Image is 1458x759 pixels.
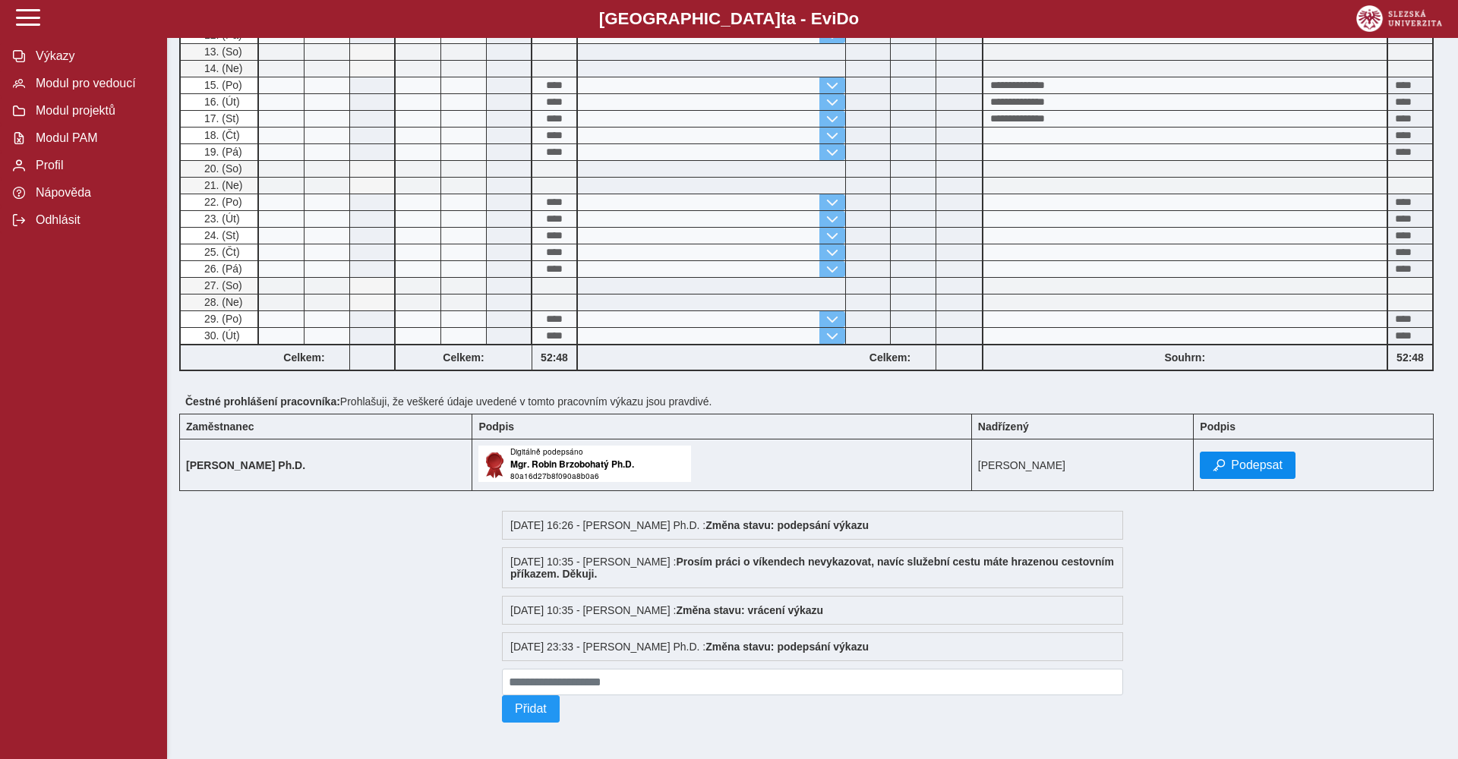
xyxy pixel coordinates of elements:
b: Čestné prohlášení pracovníka: [185,395,340,408]
span: 15. (Po) [201,79,242,91]
b: [PERSON_NAME] Ph.D. [186,459,305,471]
span: t [781,9,786,28]
div: [DATE] 10:35 - [PERSON_NAME] : [502,547,1123,588]
button: Přidat [502,695,560,723]
span: 25. (Čt) [201,246,240,258]
b: Souhrn: [1164,351,1205,364]
span: o [849,9,860,28]
span: 12. (Pá) [201,29,242,41]
b: Nadřízený [978,420,1029,433]
span: 24. (St) [201,229,239,241]
b: Prosím práci o víkendech nevykazovat, navíc služební cestu máte hrazenou cestovním příkazem. Děkuji. [510,556,1114,580]
span: 23. (Út) [201,213,240,225]
span: Profil [31,159,154,172]
span: Modul PAM [31,131,154,145]
b: Podpis [478,420,514,433]
span: 22. (Po) [201,196,242,208]
b: 52:48 [1388,351,1432,364]
b: Celkem: [396,351,532,364]
span: Výkazy [31,49,154,63]
span: 14. (Ne) [201,62,243,74]
span: Nápověda [31,186,154,200]
div: [DATE] 23:33 - [PERSON_NAME] Ph.D. : [502,632,1123,661]
b: Změna stavu: vrácení výkazu [676,604,823,616]
span: 19. (Pá) [201,146,242,158]
div: [DATE] 10:35 - [PERSON_NAME] : [502,596,1123,625]
b: Zaměstnanec [186,420,254,433]
b: Změna stavu: podepsání výkazu [705,641,869,653]
span: D [836,9,848,28]
b: Celkem: [845,351,936,364]
span: 29. (Po) [201,313,242,325]
img: Digitálně podepsáno uživatelem [478,446,691,482]
span: Přidat [515,702,547,716]
b: Podpis [1200,420,1236,433]
div: [DATE] 16:26 - [PERSON_NAME] Ph.D. : [502,511,1123,540]
button: Podepsat [1200,452,1295,479]
b: [GEOGRAPHIC_DATA] a - Evi [46,9,1412,29]
span: 28. (Ne) [201,296,243,308]
div: Prohlašuji, že veškeré údaje uvedené v tomto pracovním výkazu jsou pravdivé. [179,389,1446,414]
span: Modul pro vedoucí [31,77,154,90]
span: 26. (Pá) [201,263,242,275]
span: Odhlásit [31,213,154,227]
span: Modul projektů [31,104,154,118]
b: Změna stavu: podepsání výkazu [705,519,869,531]
b: Celkem: [259,351,349,364]
span: 21. (Ne) [201,179,243,191]
b: 52:48 [532,351,576,364]
span: 13. (So) [201,46,242,58]
span: 17. (St) [201,112,239,124]
span: Podepsat [1231,458,1283,472]
span: 18. (Čt) [201,129,240,141]
td: [PERSON_NAME] [971,439,1193,491]
span: 16. (Út) [201,96,240,108]
span: 27. (So) [201,279,242,291]
span: 20. (So) [201,162,242,175]
span: 30. (Út) [201,329,240,342]
img: logo_web_su.png [1356,5,1442,32]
